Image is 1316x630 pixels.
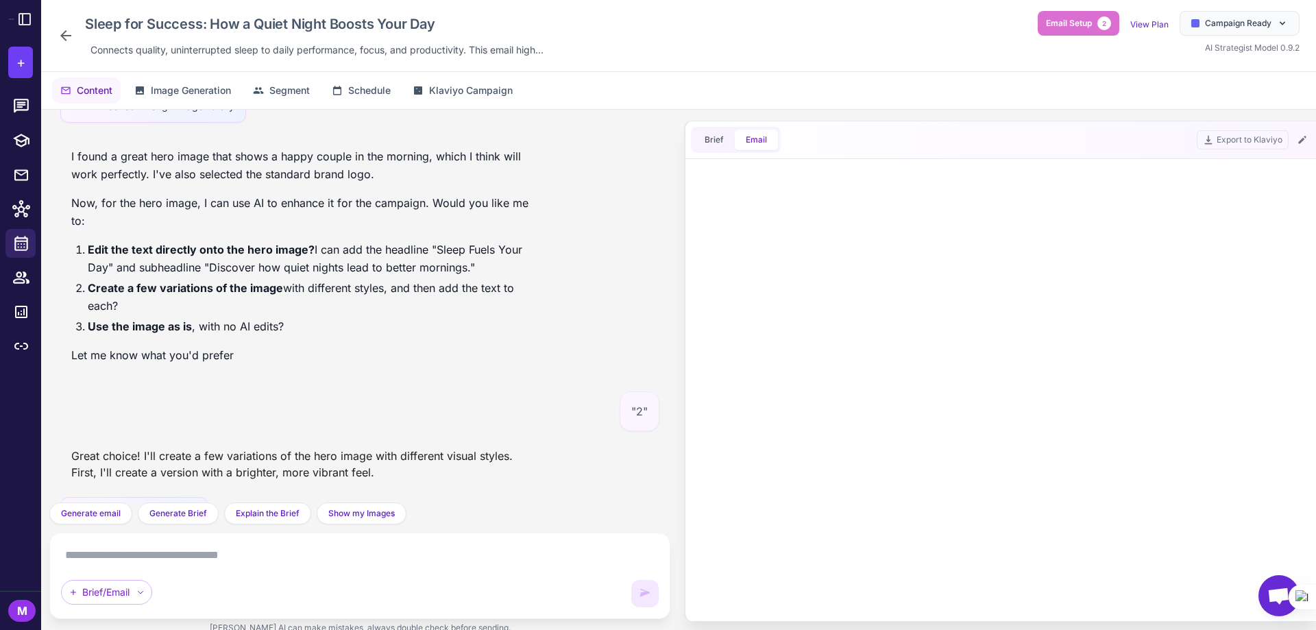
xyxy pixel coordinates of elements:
[245,77,318,104] button: Segment
[1294,132,1311,148] button: Edit Email
[1197,130,1289,149] button: Export to Klaviyo
[85,40,549,60] div: Click to edit description
[71,147,528,183] p: I found a great hero image that shows a happy couple in the morning, which I think will work perf...
[149,507,207,520] span: Generate Brief
[61,580,152,605] div: Brief/Email
[694,130,735,150] button: Brief
[1205,17,1271,29] span: Campaign Ready
[224,502,311,524] button: Explain the Brief
[429,83,513,98] span: Klaviyo Campaign
[16,52,25,73] span: +
[61,507,121,520] span: Generate email
[88,241,528,276] li: I can add the headline "Sleep Fuels Your Day" and subheadline "Discover how quiet nights lead to ...
[88,281,283,295] strong: Create a few variations of the image
[1097,16,1111,30] span: 2
[735,130,778,150] button: Email
[71,346,528,364] p: Let me know what you'd prefer
[1130,19,1169,29] a: View Plan
[88,243,315,256] strong: Edit the text directly onto the hero image?
[620,391,659,431] div: "2"
[1205,43,1300,53] span: AI Strategist Model 0.9.2
[88,319,192,333] strong: Use the image as is
[324,77,399,104] button: Schedule
[80,11,549,37] div: Click to edit campaign name
[1038,11,1119,36] button: Email Setup2
[1258,575,1300,616] div: Open chat
[8,600,36,622] div: M
[151,83,231,98] span: Image Generation
[236,507,300,520] span: Explain the Brief
[1046,17,1092,29] span: Email Setup
[8,47,33,78] button: +
[52,77,121,104] button: Content
[60,442,539,486] div: Great choice! I'll create a few variations of the hero image with different visual styles. First,...
[88,279,528,315] li: with different styles, and then add the text to each?
[348,83,391,98] span: Schedule
[138,502,219,524] button: Generate Brief
[269,83,310,98] span: Segment
[88,317,528,335] li: , with no AI edits?
[77,83,112,98] span: Content
[404,77,521,104] button: Klaviyo Campaign
[49,502,132,524] button: Generate email
[328,507,395,520] span: Show my Images
[317,502,406,524] button: Show my Images
[126,77,239,104] button: Image Generation
[90,43,544,58] span: Connects quality, uninterrupted sleep to daily performance, focus, and productivity. This email h...
[71,194,528,230] p: Now, for the hero image, I can use AI to enhance it for the campaign. Would you like me to:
